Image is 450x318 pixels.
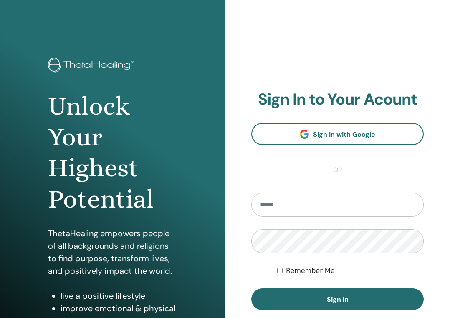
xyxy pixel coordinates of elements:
[329,165,346,175] span: or
[313,130,375,139] span: Sign In with Google
[286,266,335,276] label: Remember Me
[48,91,177,215] h1: Unlock Your Highest Potential
[277,266,424,276] div: Keep me authenticated indefinitely or until I manually logout
[251,90,424,109] h2: Sign In to Your Acount
[251,288,424,310] button: Sign In
[48,227,177,277] p: ThetaHealing empowers people of all backgrounds and religions to find purpose, transform lives, a...
[251,123,424,145] a: Sign In with Google
[327,295,349,304] span: Sign In
[61,290,177,302] li: live a positive lifestyle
